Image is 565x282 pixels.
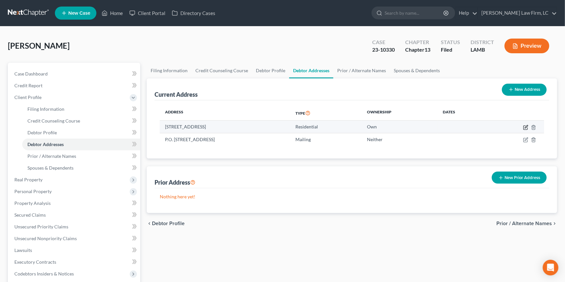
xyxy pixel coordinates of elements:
a: Credit Report [9,80,140,91]
a: Help [456,7,477,19]
button: Prior / Alternate Names chevron_right [496,221,557,226]
a: Filing Information [22,103,140,115]
span: Debtor Profile [152,221,185,226]
span: Property Analysis [14,200,51,206]
span: New Case [68,11,90,16]
a: Property Analysis [9,197,140,209]
a: Debtor Addresses [22,139,140,150]
a: Debtor Profile [22,127,140,139]
div: Chapter [405,46,430,54]
a: Debtor Profile [252,63,289,78]
span: Debtor Profile [27,130,57,135]
span: Credit Counseling Course [27,118,80,124]
span: Executory Contracts [14,259,56,265]
i: chevron_right [552,221,557,226]
a: Prior / Alternate Names [333,63,390,78]
a: Lawsuits [9,244,140,256]
a: Secured Claims [9,209,140,221]
th: Address [160,106,290,121]
div: District [471,39,494,46]
div: Case [372,39,395,46]
span: Prior / Alternate Names [496,221,552,226]
span: Unsecured Nonpriority Claims [14,236,77,241]
a: Executory Contracts [9,256,140,268]
td: Residential [290,121,362,133]
div: Current Address [155,91,198,98]
div: Chapter [405,39,430,46]
a: Unsecured Priority Claims [9,221,140,233]
span: [PERSON_NAME] [8,41,70,50]
button: New Prior Address [492,172,547,184]
button: New Address [502,84,547,96]
p: Nothing here yet! [160,193,544,200]
div: LAMB [471,46,494,54]
span: 13 [424,46,430,53]
td: Neither [362,133,438,145]
button: chevron_left Debtor Profile [147,221,185,226]
input: Search by name... [385,7,444,19]
span: Lawsuits [14,247,32,253]
div: Status [441,39,460,46]
td: P.O. [STREET_ADDRESS] [160,133,290,145]
span: Real Property [14,177,42,182]
span: Secured Claims [14,212,46,218]
td: [STREET_ADDRESS] [160,121,290,133]
span: Personal Property [14,189,52,194]
a: Home [98,7,126,19]
span: Case Dashboard [14,71,48,76]
span: Codebtors Insiders & Notices [14,271,74,276]
td: Own [362,121,438,133]
span: Filing Information [27,106,64,112]
th: Dates [438,106,488,121]
a: Credit Counseling Course [22,115,140,127]
a: Unsecured Nonpriority Claims [9,233,140,244]
a: Debtor Addresses [289,63,333,78]
div: 23-10330 [372,46,395,54]
a: Spouses & Dependents [22,162,140,174]
span: Prior / Alternate Names [27,153,76,159]
a: Client Portal [126,7,169,19]
a: [PERSON_NAME] Law Firm, LC [478,7,557,19]
a: Case Dashboard [9,68,140,80]
span: Spouses & Dependents [27,165,74,171]
th: Type [290,106,362,121]
div: Prior Address [155,178,195,186]
a: Directory Cases [169,7,219,19]
span: Debtor Addresses [27,141,64,147]
span: Credit Report [14,83,42,88]
a: Filing Information [147,63,191,78]
th: Ownership [362,106,438,121]
i: chevron_left [147,221,152,226]
a: Prior / Alternate Names [22,150,140,162]
div: Filed [441,46,460,54]
span: Unsecured Priority Claims [14,224,68,229]
span: Client Profile [14,94,42,100]
button: Preview [505,39,549,53]
a: Credit Counseling Course [191,63,252,78]
div: Open Intercom Messenger [543,260,558,275]
td: Mailing [290,133,362,145]
a: Spouses & Dependents [390,63,444,78]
